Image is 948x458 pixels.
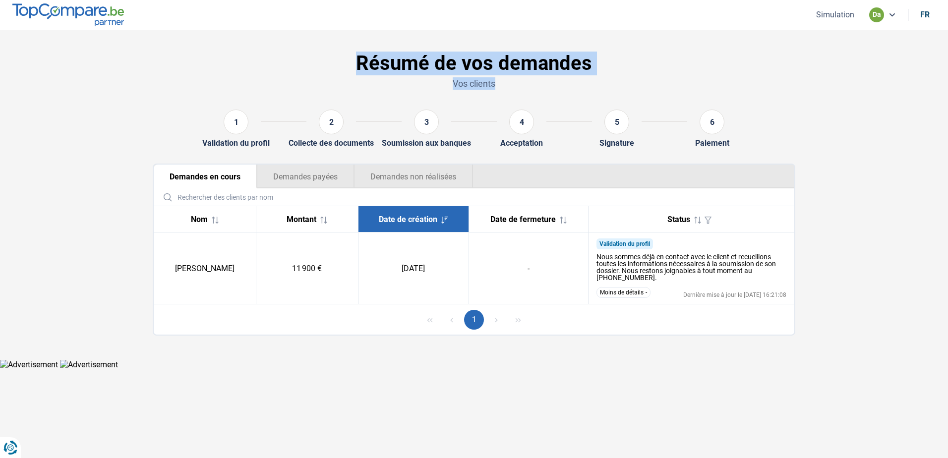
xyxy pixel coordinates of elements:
img: TopCompare.be [12,3,124,26]
button: Demandes payées [257,165,354,188]
td: - [469,232,588,304]
div: da [869,7,884,22]
div: fr [920,10,930,19]
div: Dernière mise à jour le [DATE] 16:21:08 [683,292,786,298]
span: Date de création [379,215,437,224]
div: Acceptation [500,138,543,148]
input: Rechercher des clients par nom [158,188,790,206]
div: Validation du profil [202,138,270,148]
span: Montant [287,215,316,224]
div: 2 [319,110,344,134]
div: 1 [224,110,248,134]
button: First Page [420,310,440,330]
td: [PERSON_NAME] [154,232,256,304]
div: 6 [700,110,724,134]
button: Previous Page [442,310,462,330]
button: Last Page [508,310,528,330]
button: Simulation [813,9,857,20]
button: Demandes en cours [154,165,257,188]
div: 5 [604,110,629,134]
span: Nom [191,215,208,224]
button: Demandes non réalisées [354,165,473,188]
td: [DATE] [358,232,469,304]
span: Status [667,215,690,224]
div: 3 [414,110,439,134]
div: Collecte des documents [289,138,374,148]
div: Signature [599,138,634,148]
span: Date de fermeture [490,215,556,224]
p: Vos clients [153,77,795,90]
span: Validation du profil [599,240,650,247]
div: Soumission aux banques [382,138,471,148]
div: 4 [509,110,534,134]
button: Next Page [486,310,506,330]
td: 11 900 € [256,232,358,304]
button: Page 1 [464,310,484,330]
h1: Résumé de vos demandes [153,52,795,75]
button: Moins de détails [596,287,651,298]
div: Paiement [695,138,729,148]
img: Advertisement [60,360,118,369]
div: Nous sommes déjà en contact avec le client et recueillons toutes les informations nécessaires à l... [596,253,787,281]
